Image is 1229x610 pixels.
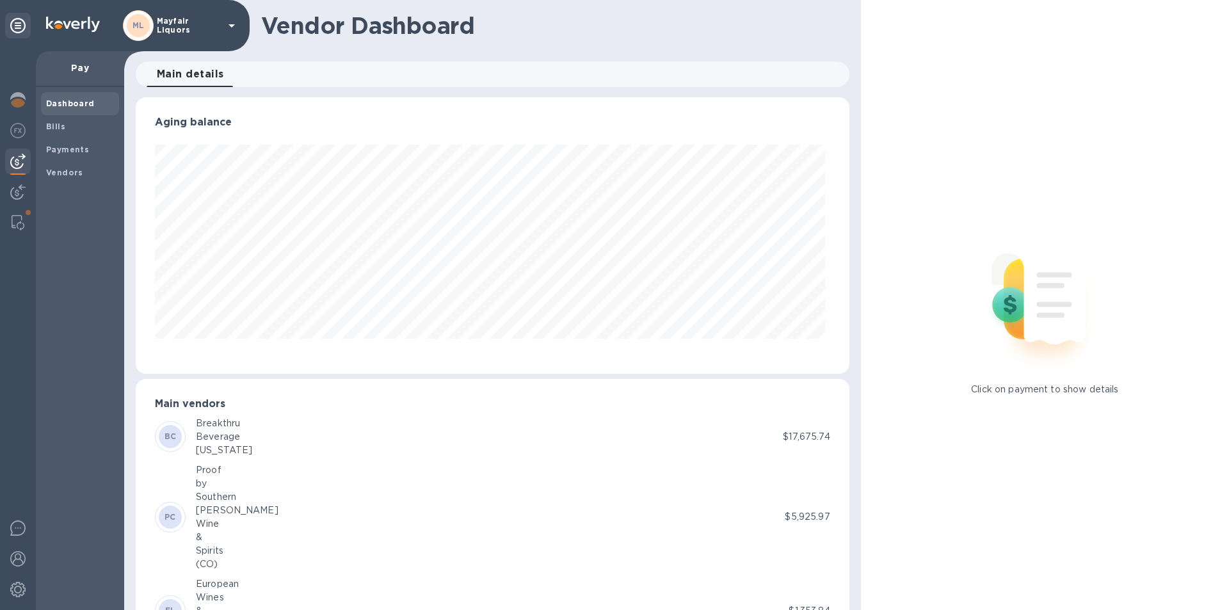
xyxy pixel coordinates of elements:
[133,20,145,30] b: ML
[196,490,278,504] div: Southern
[196,504,278,517] div: [PERSON_NAME]
[196,531,278,544] div: &
[196,591,239,604] div: Wines
[196,517,278,531] div: Wine
[196,477,278,490] div: by
[165,512,176,522] b: PC
[46,145,89,154] b: Payments
[783,430,830,444] p: $17,675.74
[46,168,83,177] b: Vendors
[261,12,840,39] h1: Vendor Dashboard
[155,398,830,410] h3: Main vendors
[157,65,224,83] span: Main details
[46,17,100,32] img: Logo
[157,17,221,35] p: Mayfair Liquors
[46,61,114,74] p: Pay
[10,123,26,138] img: Foreign exchange
[46,99,95,108] b: Dashboard
[196,444,252,457] div: [US_STATE]
[196,417,252,430] div: Breakthru
[196,544,278,558] div: Spirits
[971,383,1118,396] p: Click on payment to show details
[46,122,65,131] b: Bills
[196,577,239,591] div: European
[785,510,830,524] p: $5,925.97
[165,431,177,441] b: BC
[196,558,278,571] div: (CO)
[155,116,830,129] h3: Aging balance
[196,463,278,477] div: Proof
[196,430,252,444] div: Beverage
